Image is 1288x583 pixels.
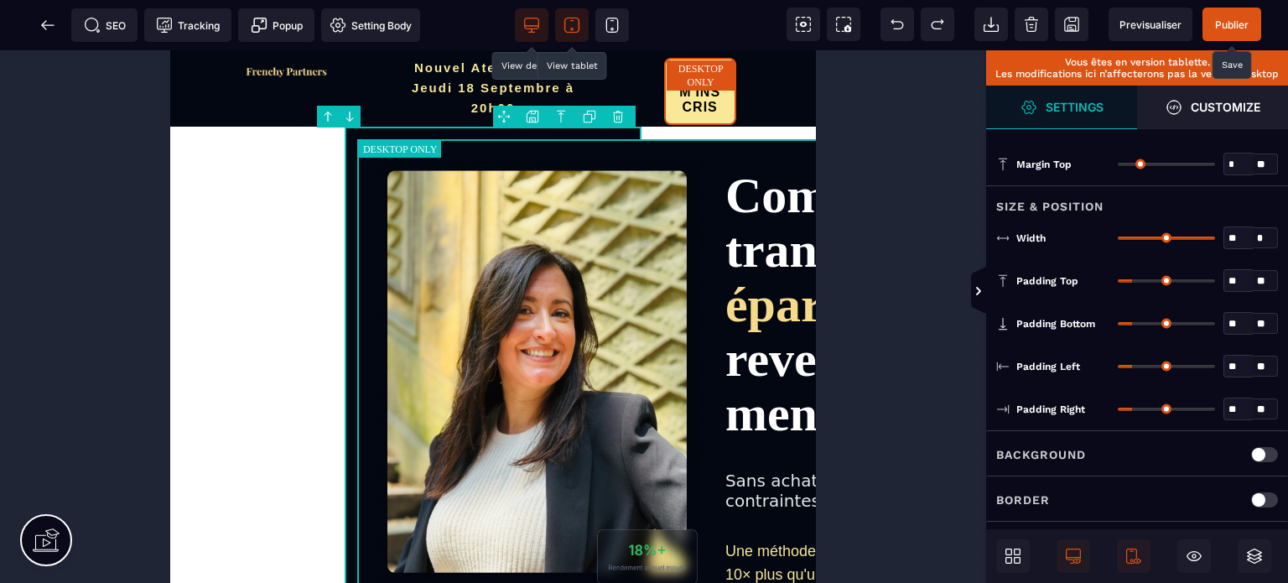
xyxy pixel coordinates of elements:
[1016,274,1078,288] span: Padding Top
[996,490,1050,510] p: Border
[220,8,427,76] h2: Nouvel Atelier Privé: Jeudi 18 Septembre à 20h00
[1117,539,1150,573] span: Mobile Only
[555,172,818,227] span: transformer
[1016,232,1046,245] span: Width
[494,8,566,75] button: JE M'INSCRIS
[1016,317,1095,331] span: Padding Bottom
[986,185,1288,216] div: Size & Position
[1191,101,1260,113] strong: Customize
[555,226,909,391] span: en revenus mensuels stables
[996,539,1030,573] span: Open Blocks
[995,68,1280,80] p: Les modifications ici n’affecterons pas la version desktop
[1137,86,1288,129] span: Open Style Manager
[996,445,1086,465] p: Background
[1215,18,1249,31] span: Publier
[330,17,412,34] span: Setting Body
[251,17,303,34] span: Popup
[1016,158,1072,171] span: Margin Top
[787,8,820,41] span: View components
[555,117,767,173] span: Comment
[555,420,928,461] div: Sans achat, sans dettes, sans les contraintes de l'immobilier classique.
[1238,539,1271,573] span: Open Layers
[1046,101,1104,113] strong: Settings
[986,86,1137,129] span: Settings
[1177,539,1211,573] span: Hide/Show Block
[84,17,126,34] span: SEO
[75,16,158,27] img: f2a3730b544469f405c58ab4be6274e8_Capture_d%E2%80%99e%CC%81cran_2025-09-01_a%CC%80_20.57.27.png
[995,56,1280,68] p: Vous êtes en version tablette.
[1016,360,1080,373] span: Padding Left
[156,17,220,34] span: Tracking
[1016,403,1085,416] span: Padding Right
[212,114,530,539] img: 446cf0c0aa799fe4e8bad5fc7e2d2e54_Capture_d%E2%80%99e%CC%81cran_2025-09-01_a%CC%80_21.00.57.png
[827,8,860,41] span: Screenshot
[1057,539,1090,573] span: Desktop Only
[555,492,902,533] span: Une méthode clé en main qui peut rapporter jusqu'à 10× plus qu'un Livret A ou une assurance-vie.
[1109,8,1192,41] span: Preview
[1119,18,1182,31] span: Previsualiser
